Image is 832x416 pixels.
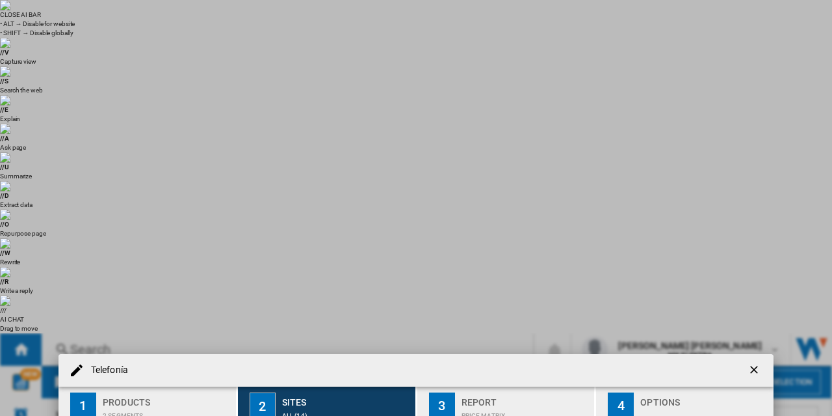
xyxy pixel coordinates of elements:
h4: Telefonía [84,364,128,377]
div: Report [461,392,590,406]
div: Products [103,392,231,406]
div: Sites [282,392,410,406]
ng-md-icon: getI18NText('BUTTONS.CLOSE_DIALOG') [747,363,763,379]
div: Options [640,392,768,406]
button: getI18NText('BUTTONS.CLOSE_DIALOG') [742,357,768,383]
